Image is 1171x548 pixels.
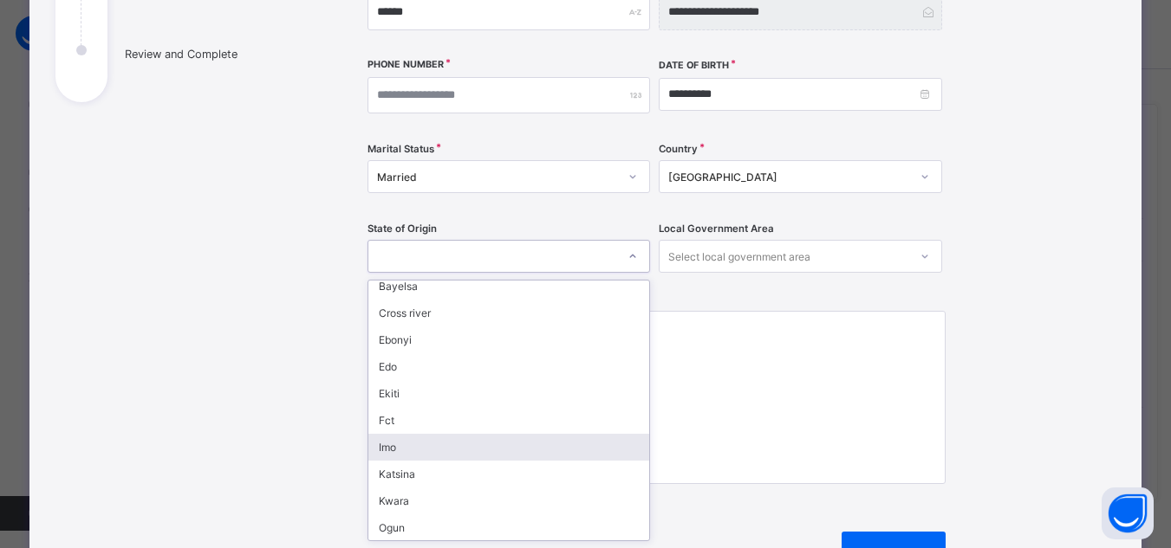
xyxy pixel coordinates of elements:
[659,143,698,155] span: Country
[668,171,910,184] div: [GEOGRAPHIC_DATA]
[368,434,650,461] div: Imo
[368,353,650,380] div: Edo
[668,240,810,273] div: Select local government area
[368,380,650,407] div: Ekiti
[368,487,650,514] div: Kwara
[368,222,437,235] span: State of Origin
[368,514,650,541] div: Ogun
[1102,487,1154,539] button: Open asap
[368,461,650,487] div: Katsina
[368,59,444,70] label: Phone Number
[368,143,434,155] span: Marital Status
[368,300,650,326] div: Cross river
[368,273,650,300] div: Bayelsa
[377,171,619,184] div: Married
[659,222,774,235] span: Local Government Area
[659,60,729,71] label: Date of Birth
[368,326,650,353] div: Ebonyi
[368,407,650,434] div: Fct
